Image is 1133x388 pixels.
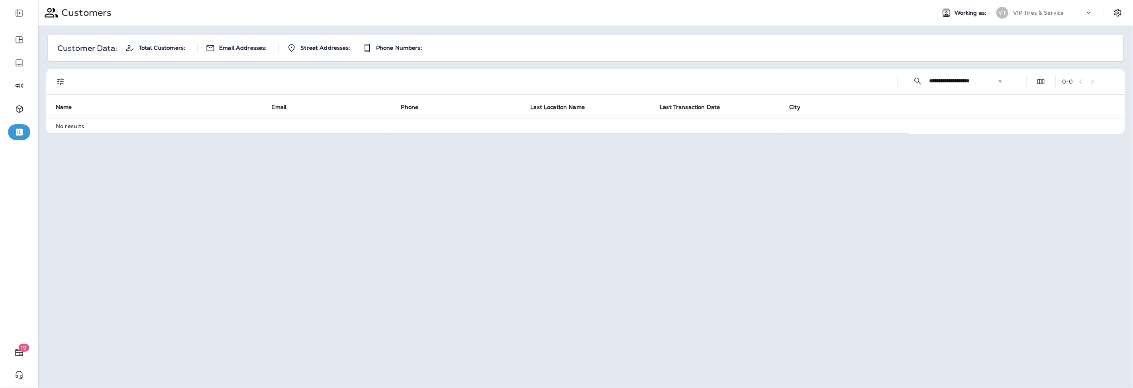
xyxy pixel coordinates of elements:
[272,103,297,111] span: Email
[1062,78,1073,85] div: 0 - 0
[789,104,800,111] span: City
[401,104,419,111] span: Phone
[660,103,730,111] span: Last Transaction Date
[531,103,596,111] span: Last Location Name
[1033,74,1049,90] button: Edit Fields
[910,73,926,89] button: Collapse Search
[139,45,185,51] span: Total Customers:
[401,103,429,111] span: Phone
[8,345,30,361] button: 19
[219,45,267,51] span: Email Addresses:
[996,7,1008,19] div: VT
[300,45,350,51] span: Street Addresses:
[57,45,117,51] p: Customer Data:
[56,104,72,111] span: Name
[789,103,811,111] span: City
[955,10,988,16] span: Working as:
[1013,10,1064,16] p: VIP Tires & Service
[53,74,69,90] button: Filters
[56,103,82,111] span: Name
[46,119,909,133] td: No results
[272,104,287,111] span: Email
[19,344,29,352] span: 19
[8,5,30,21] button: Expand Sidebar
[1111,6,1125,20] button: Settings
[58,7,112,19] p: Customers
[531,104,585,111] span: Last Location Name
[660,104,720,111] span: Last Transaction Date
[376,45,422,51] span: Phone Numbers:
